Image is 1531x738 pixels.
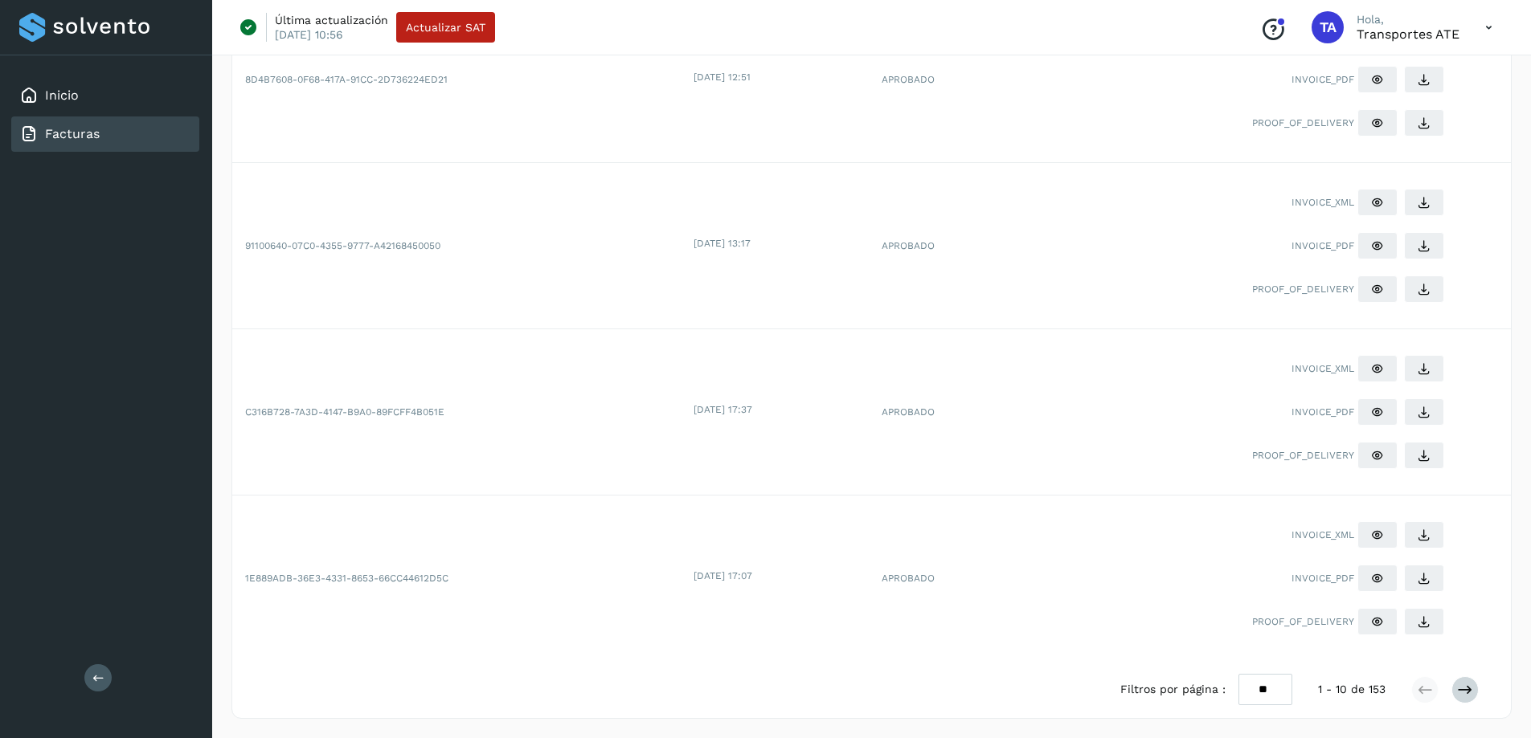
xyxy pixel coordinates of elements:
span: 1 - 10 de 153 [1318,681,1386,698]
span: INVOICE_PDF [1292,405,1354,419]
td: 91100640-07C0-4355-9777-A42168450050 [232,163,690,329]
a: Inicio [45,88,79,103]
button: Actualizar SAT [396,12,495,43]
td: APROBADO [869,163,1024,329]
td: APROBADO [869,329,1024,495]
div: Facturas [11,116,199,152]
span: PROOF_OF_DELIVERY [1252,448,1354,463]
span: INVOICE_XML [1292,195,1354,210]
span: PROOF_OF_DELIVERY [1252,614,1354,629]
span: INVOICE_PDF [1292,239,1354,253]
span: PROOF_OF_DELIVERY [1252,116,1354,130]
span: PROOF_OF_DELIVERY [1252,282,1354,296]
div: [DATE] 13:17 [694,236,865,251]
span: Actualizar SAT [406,22,485,33]
p: [DATE] 10:56 [275,27,343,42]
span: INVOICE_XML [1292,528,1354,542]
a: Facturas [45,126,100,141]
div: [DATE] 12:51 [694,70,865,84]
span: INVOICE_PDF [1292,72,1354,87]
p: Última actualización [275,13,388,27]
div: [DATE] 17:07 [694,569,865,583]
td: APROBADO [869,495,1024,661]
span: INVOICE_XML [1292,361,1354,376]
div: Inicio [11,78,199,113]
span: INVOICE_PDF [1292,571,1354,585]
span: Filtros por página : [1120,681,1226,698]
p: Transportes ATE [1357,27,1459,42]
p: Hola, [1357,13,1459,27]
td: 1E889ADB-36E3-4331-8653-66CC44612D5C [232,495,690,661]
div: [DATE] 17:37 [694,402,865,417]
td: C316B728-7A3D-4147-B9A0-89FCFF4B051E [232,329,690,495]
